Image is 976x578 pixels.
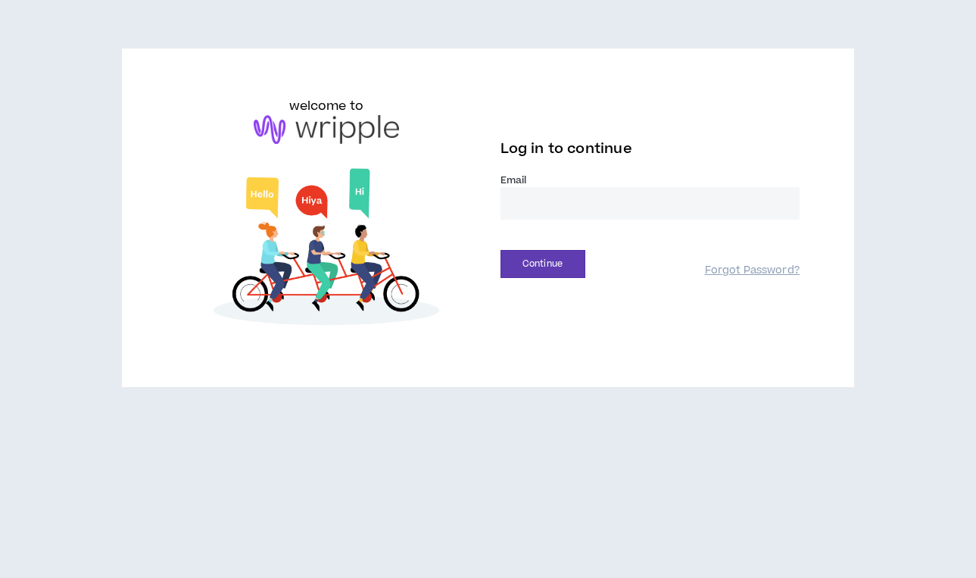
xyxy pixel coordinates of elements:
img: logo-brand.png [254,115,399,144]
button: Continue [500,250,585,278]
label: Email [500,173,800,187]
h6: welcome to [289,97,364,115]
span: Log in to continue [500,139,632,158]
img: Welcome to Wripple [176,159,476,339]
a: Forgot Password? [705,264,800,278]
